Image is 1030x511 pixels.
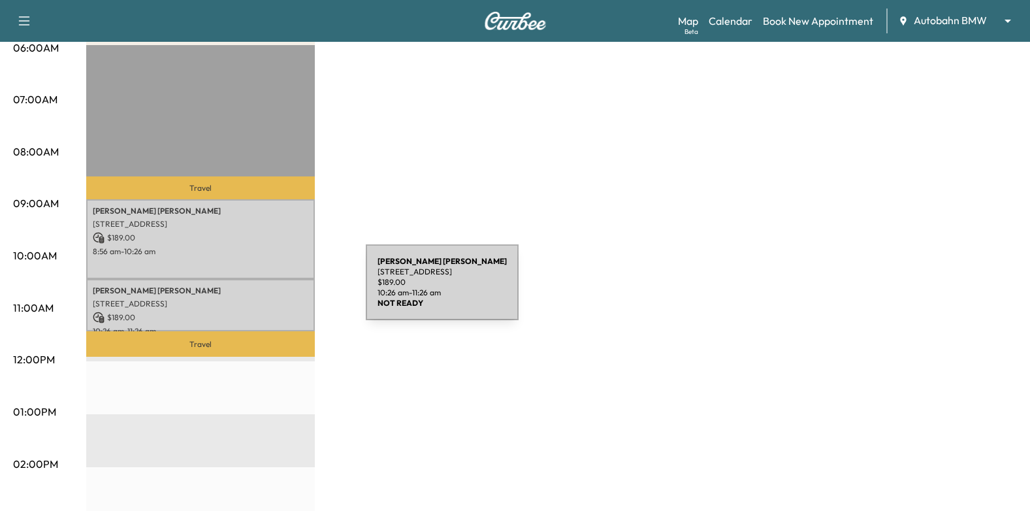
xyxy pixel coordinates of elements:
p: $ 189.00 [93,232,308,244]
p: 8:56 am - 10:26 am [93,246,308,257]
p: 09:00AM [13,195,59,211]
img: Curbee Logo [484,12,547,30]
p: 07:00AM [13,91,57,107]
p: 11:00AM [13,300,54,316]
p: 10:00AM [13,248,57,263]
p: [STREET_ADDRESS] [93,219,308,229]
div: Beta [684,27,698,37]
p: 08:00AM [13,144,59,159]
p: 06:00AM [13,40,59,56]
p: [PERSON_NAME] [PERSON_NAME] [93,286,308,296]
a: MapBeta [678,13,698,29]
a: Calendar [709,13,752,29]
p: 02:00PM [13,456,58,472]
p: 01:00PM [13,404,56,420]
p: 10:26 am - 11:26 am [93,326,308,337]
p: $ 189.00 [93,312,308,323]
p: 12:00PM [13,352,55,367]
a: Book New Appointment [763,13,873,29]
p: [STREET_ADDRESS] [93,299,308,309]
p: Travel [86,331,315,357]
p: [PERSON_NAME] [PERSON_NAME] [93,206,308,216]
span: Autobahn BMW [914,13,987,28]
p: Travel [86,176,315,199]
